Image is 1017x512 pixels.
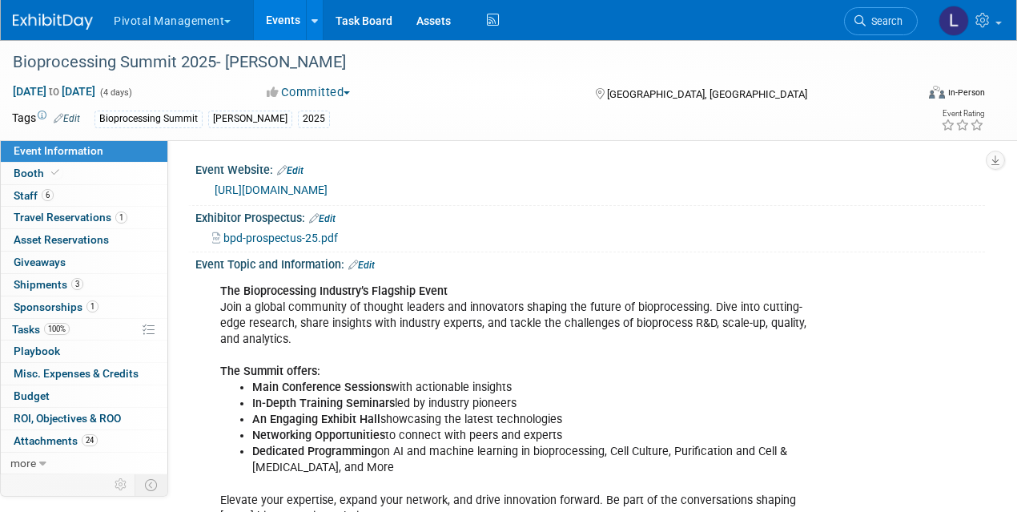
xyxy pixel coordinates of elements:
[252,380,819,396] li: with actionable insights
[14,233,109,246] span: Asset Reservations
[252,396,819,412] li: led by industry pioneers
[208,111,292,127] div: [PERSON_NAME]
[54,113,80,124] a: Edit
[7,48,902,77] div: Bioprocessing Summit 2025- [PERSON_NAME]
[46,85,62,98] span: to
[1,363,167,385] a: Misc. Expenses & Credits
[195,158,985,179] div: Event Website:
[44,323,70,335] span: 100%
[82,434,98,446] span: 24
[14,412,121,425] span: ROI, Objectives & ROO
[1,252,167,273] a: Giveaways
[107,474,135,495] td: Personalize Event Tab Strip
[14,189,54,202] span: Staff
[252,429,385,442] b: Networking Opportunities
[252,444,819,476] li: on AI and machine learning in bioprocessing, Cell Culture, Purification and Cell & [MEDICAL_DATA]...
[929,86,945,99] img: Format-Inperson.png
[115,212,127,224] span: 1
[1,296,167,318] a: Sponsorships1
[14,389,50,402] span: Budget
[252,413,380,426] b: An Engaging Exhibit Hall
[223,232,338,244] span: bpd-prospectus-25.pdf
[348,260,375,271] a: Edit
[98,87,132,98] span: (4 days)
[195,252,985,273] div: Event Topic and Information:
[866,15,902,27] span: Search
[1,163,167,184] a: Booth
[51,168,59,177] i: Booth reservation complete
[212,232,338,244] a: bpd-prospectus-25.pdf
[94,111,203,127] div: Bioprocessing Summit
[13,14,93,30] img: ExhibitDay
[1,185,167,207] a: Staff6
[14,144,103,157] span: Event Information
[309,213,336,224] a: Edit
[1,140,167,162] a: Event Information
[42,189,54,201] span: 6
[12,110,80,128] td: Tags
[14,367,139,380] span: Misc. Expenses & Credits
[14,256,66,268] span: Giveaways
[14,434,98,447] span: Attachments
[941,110,984,118] div: Event Rating
[252,428,819,444] li: to connect with peers and experts
[14,211,127,224] span: Travel Reservations
[86,300,98,312] span: 1
[1,207,167,228] a: Travel Reservations1
[215,183,328,196] a: [URL][DOMAIN_NAME]
[252,412,819,428] li: showcasing the latest technologies
[277,165,303,176] a: Edit
[1,319,167,341] a: Tasks100%
[1,430,167,452] a: Attachments24
[1,385,167,407] a: Budget
[220,365,320,378] b: The Summit offers:
[195,206,985,227] div: Exhibitor Prospectus:
[1,408,167,429] a: ROI, Objectives & ROO
[12,323,70,336] span: Tasks
[14,300,98,313] span: Sponsorships
[12,84,96,99] span: [DATE] [DATE]
[252,381,391,394] b: Main Conference Sessions
[135,474,168,495] td: Toggle Event Tabs
[14,278,83,291] span: Shipments
[14,167,62,179] span: Booth
[607,88,807,100] span: [GEOGRAPHIC_DATA], [GEOGRAPHIC_DATA]
[14,345,60,357] span: Playbook
[252,397,395,410] b: In-Depth Training Seminars
[220,284,448,298] b: The Bioprocessing Industry’s Flagship Event
[1,229,167,251] a: Asset Reservations
[71,278,83,290] span: 3
[844,7,918,35] a: Search
[939,6,969,36] img: Leslie Pelton
[252,445,377,458] b: Dedicated Programming
[947,87,985,99] div: In-Person
[10,457,36,470] span: more
[298,111,330,127] div: 2025
[843,83,986,107] div: Event Format
[1,341,167,362] a: Playbook
[1,453,167,474] a: more
[261,84,356,101] button: Committed
[1,274,167,296] a: Shipments3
